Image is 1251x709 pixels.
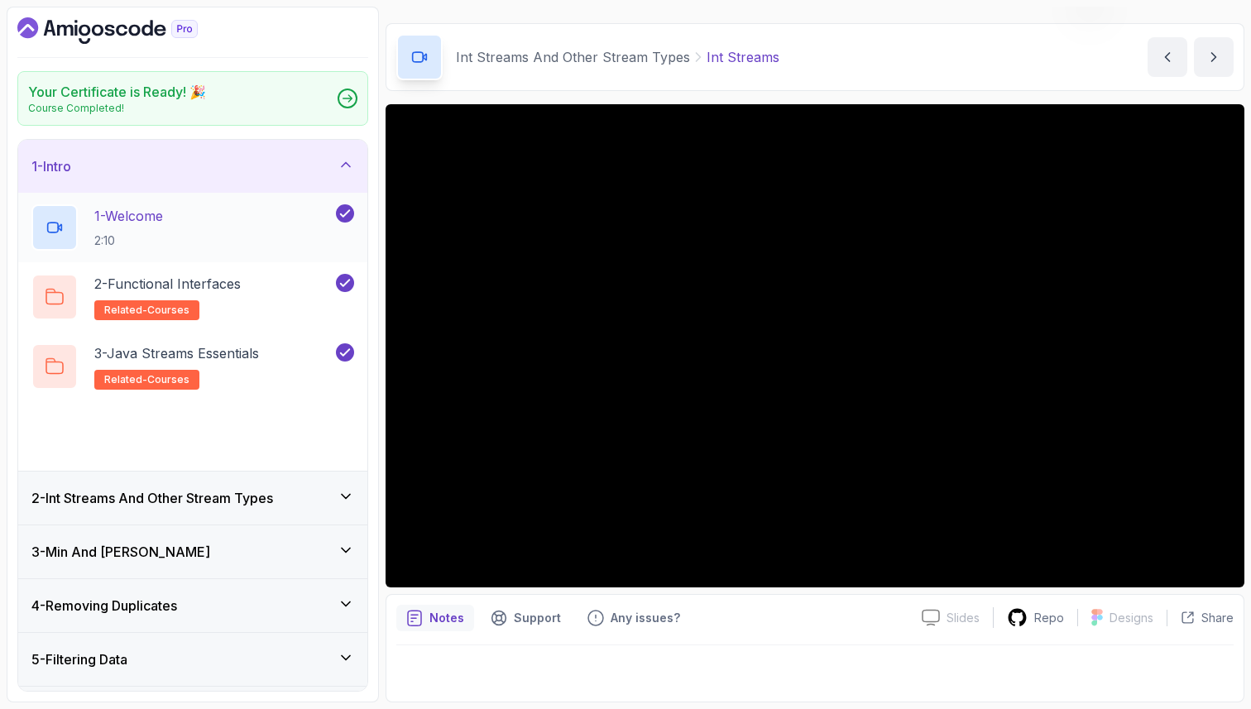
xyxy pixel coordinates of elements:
[94,232,163,249] p: 2:10
[31,343,354,390] button: 3-Java Streams Essentialsrelated-courses
[31,542,210,562] h3: 3 - Min And [PERSON_NAME]
[18,633,367,686] button: 5-Filtering Data
[386,104,1244,587] iframe: 1 - IntStreams
[18,579,367,632] button: 4-Removing Duplicates
[31,488,273,508] h3: 2 - Int Streams And Other Stream Types
[18,472,367,525] button: 2-Int Streams And Other Stream Types
[17,71,368,126] a: Your Certificate is Ready! 🎉Course Completed!
[31,274,354,320] button: 2-Functional Interfacesrelated-courses
[1110,610,1153,626] p: Designs
[94,206,163,226] p: 1 - Welcome
[611,610,680,626] p: Any issues?
[947,610,980,626] p: Slides
[28,82,206,102] h2: Your Certificate is Ready! 🎉
[1034,610,1064,626] p: Repo
[18,525,367,578] button: 3-Min And [PERSON_NAME]
[481,605,571,631] button: Support button
[1194,37,1234,77] button: next content
[94,274,241,294] p: 2 - Functional Interfaces
[94,343,259,363] p: 3 - Java Streams Essentials
[707,47,779,67] p: Int Streams
[31,649,127,669] h3: 5 - Filtering Data
[31,156,71,176] h3: 1 - Intro
[578,605,690,631] button: Feedback button
[104,304,189,317] span: related-courses
[1167,610,1234,626] button: Share
[396,605,474,631] button: notes button
[514,610,561,626] p: Support
[1148,37,1187,77] button: previous content
[28,102,206,115] p: Course Completed!
[31,596,177,616] h3: 4 - Removing Duplicates
[429,610,464,626] p: Notes
[17,17,236,44] a: Dashboard
[456,47,690,67] p: Int Streams And Other Stream Types
[1201,610,1234,626] p: Share
[104,373,189,386] span: related-courses
[31,204,354,251] button: 1-Welcome2:10
[18,140,367,193] button: 1-Intro
[994,607,1077,628] a: Repo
